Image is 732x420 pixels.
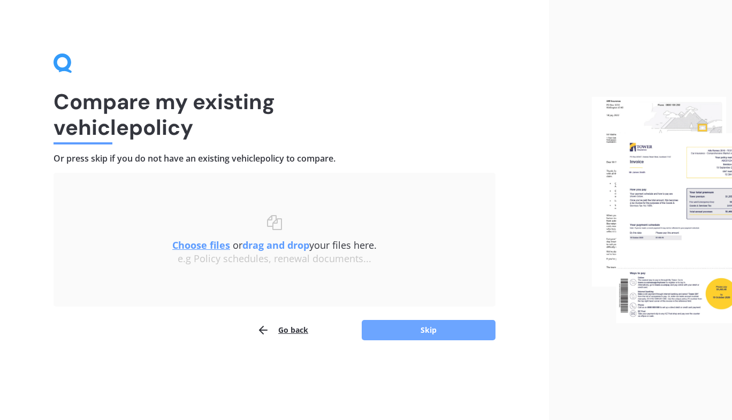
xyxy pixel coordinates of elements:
b: drag and drop [242,239,309,251]
button: Go back [257,319,308,341]
div: e.g Policy schedules, renewal documents... [75,253,474,265]
h1: Compare my existing vehicle policy [54,89,495,140]
h4: Or press skip if you do not have an existing vehicle policy to compare. [54,153,495,164]
u: Choose files [172,239,230,251]
span: or your files here. [172,239,377,251]
img: files.webp [592,97,732,323]
button: Skip [362,320,495,340]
